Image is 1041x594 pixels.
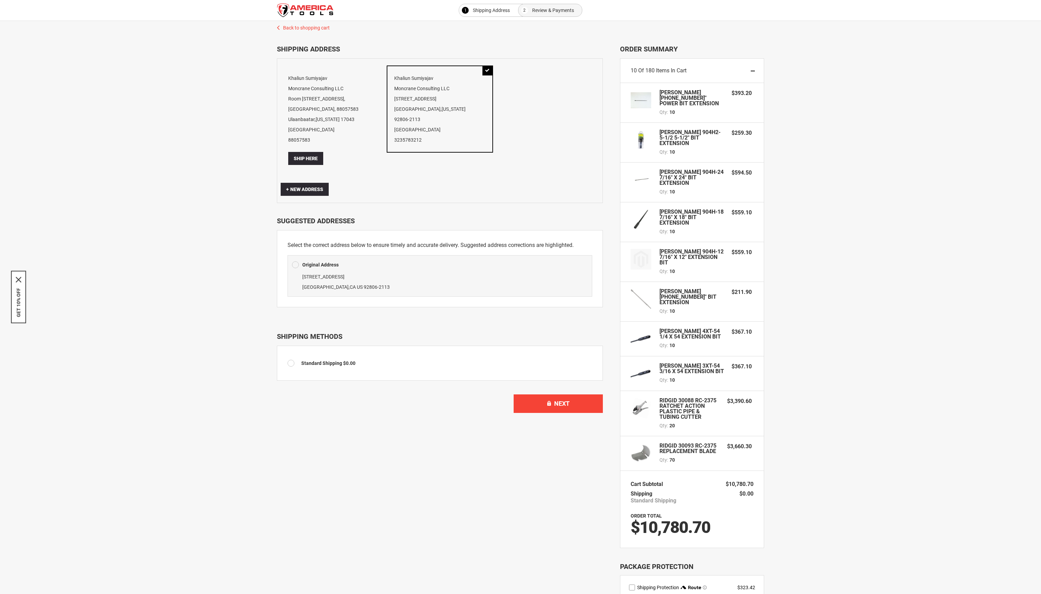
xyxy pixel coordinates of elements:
[659,209,725,226] strong: [PERSON_NAME] 904H-18 7/16" X 18" BIT EXTENSION
[16,277,21,283] svg: close icon
[669,456,675,463] span: 70
[523,6,526,14] span: 2
[669,109,675,116] span: 10
[302,274,344,280] span: [STREET_ADDRESS]
[726,481,753,487] span: $10,780.70
[669,268,675,275] span: 10
[277,332,603,341] div: Shipping Methods
[288,137,310,143] a: 88057583
[554,400,570,407] span: Next
[659,109,667,115] span: Qty
[669,188,675,195] span: 10
[631,363,651,384] img: GREENLEE 3XT-54 3/16 X 54 EXTENSION BIT
[270,21,771,31] a: Back to shopping cart
[629,584,755,591] div: route shipping protection selector element
[669,148,675,155] span: 10
[669,377,675,383] span: 10
[631,490,652,497] span: Shipping
[669,308,675,314] span: 10
[302,284,349,290] span: [GEOGRAPHIC_DATA]
[294,156,318,161] span: Ship Here
[638,67,644,74] span: of
[631,209,651,230] img: GREENLEE 904H-18 7/16" X 18" BIT EXTENSION
[343,360,355,366] span: $0.00
[732,209,752,216] span: $559.10
[732,329,752,335] span: $367.10
[631,329,651,349] img: GREENLEE 4XT-54 1/4 X 54 EXTENSION BIT
[316,117,340,122] span: [US_STATE]
[659,423,667,428] span: Qty
[732,363,752,370] span: $367.10
[631,130,651,150] img: GREENLEE 904H2-5-1/2 5-1/2" BIT EXTENSION
[631,169,651,190] img: GREENLEE 904H-24 7/16" X 24" BIT EXTENSION
[659,189,667,194] span: Qty
[659,169,725,186] strong: [PERSON_NAME] 904H-24 7/16" X 24" BIT EXTENSION
[739,490,753,497] span: $0.00
[631,518,710,537] span: $10,780.70
[732,90,752,96] span: $393.20
[659,149,667,155] span: Qty
[350,284,356,290] span: CA
[656,67,687,74] span: Items in Cart
[659,229,667,234] span: Qty
[631,67,637,74] span: 10
[301,360,342,366] span: Standard Shipping
[945,572,1041,594] iframe: LiveChat chat widget
[277,217,603,225] div: Suggested Addresses
[659,289,725,305] strong: [PERSON_NAME] [PHONE_NUMBER]" BIT EXTENSION
[659,443,720,454] strong: RIDGID 30093 RC-2375 REPLACEMENT BLADE
[286,187,323,192] span: New Address
[464,6,467,14] span: 1
[631,398,651,418] img: RIDGID 30088 RC-2375 RATCHET ACTION PLASTIC PIPE & TUBING CUTTER
[645,67,655,74] span: 180
[16,277,21,283] button: Close
[620,45,764,53] span: Order Summary
[659,90,725,106] strong: [PERSON_NAME] [PHONE_NUMBER]" POWER BIT EXTENSION
[514,394,603,413] button: Next
[631,443,651,464] img: RIDGID 30093 RC-2375 REPLACEMENT BLADE
[442,106,466,112] span: [US_STATE]
[659,269,667,274] span: Qty
[277,3,334,17] a: store logo
[302,262,339,268] b: Original Address
[281,183,329,196] button: New Address
[631,249,651,270] img: GREENLEE 904H-12 7/16" X 12" EXTENSION BIT
[631,90,651,110] img: GREENLEE 902-18 18" POWER BIT EXTENSION
[659,377,667,383] span: Qty
[364,284,390,290] span: 92806-2113
[637,585,679,590] span: Shipping Protection
[669,342,675,349] span: 10
[659,329,725,340] strong: [PERSON_NAME] 4XT-54 1/4 X 54 EXTENSION BIT
[732,249,752,256] span: $559.10
[659,398,720,420] strong: RIDGID 30088 RC-2375 RATCHET ACTION PLASTIC PIPE & TUBING CUTTER
[532,6,574,14] span: Review & Payments
[281,66,387,173] div: Khaliun Sumiyajav Moncrane Consulting LLC Room [STREET_ADDRESS], [GEOGRAPHIC_DATA], 88057583 Ulaa...
[288,241,592,250] p: Select the correct address below to ensure timely and accurate delivery. Suggested address correc...
[659,249,725,265] strong: [PERSON_NAME] 904H-12 7/16" X 12" EXTENSION BIT
[288,152,323,165] button: Ship Here
[292,272,588,292] div: ,
[631,479,666,489] th: Cart Subtotal
[732,130,752,136] span: $259.30
[703,585,707,590] span: Learn more
[737,584,755,591] div: $323.42
[659,457,667,463] span: Qty
[727,443,752,450] span: $3,660.30
[277,3,334,17] img: America Tools
[473,6,510,14] span: Shipping Address
[620,562,764,572] div: Package Protection
[394,137,422,143] a: 3235783212
[732,289,752,295] span: $211.90
[277,45,603,53] div: Shipping Address
[732,169,752,176] span: $594.50
[16,288,21,317] button: GET 10% OFF
[659,308,667,314] span: Qty
[631,497,676,504] span: Standard Shipping
[387,66,493,153] div: Khaliun Sumiyajav Moncrane Consulting LLC [STREET_ADDRESS] [GEOGRAPHIC_DATA] , 92806-2113 [GEOGRA...
[727,398,752,404] span: $3,390.60
[631,513,662,519] strong: Order Total
[669,422,675,429] span: 20
[631,289,651,309] img: GREENLEE 901-12 12" BIT EXTENSION
[357,284,363,290] span: US
[669,228,675,235] span: 10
